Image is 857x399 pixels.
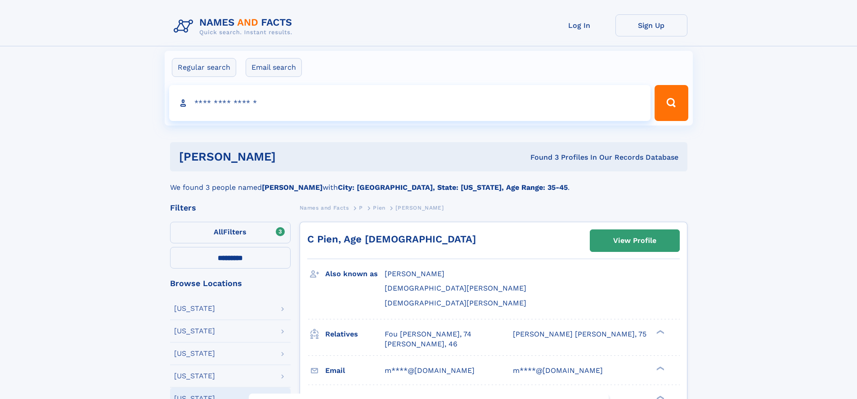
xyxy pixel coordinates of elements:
b: City: [GEOGRAPHIC_DATA], State: [US_STATE], Age Range: 35-45 [338,183,568,192]
div: [US_STATE] [174,372,215,380]
h3: Also known as [325,266,385,282]
div: We found 3 people named with . [170,171,687,193]
span: [DEMOGRAPHIC_DATA][PERSON_NAME] [385,284,526,292]
label: Email search [246,58,302,77]
div: [US_STATE] [174,350,215,357]
span: P [359,205,363,211]
span: Pien [373,205,385,211]
label: Regular search [172,58,236,77]
h1: [PERSON_NAME] [179,151,403,162]
button: Search Button [655,85,688,121]
div: [US_STATE] [174,327,215,335]
label: Filters [170,222,291,243]
div: Found 3 Profiles In Our Records Database [403,152,678,162]
div: ❯ [654,329,665,335]
b: [PERSON_NAME] [262,183,323,192]
img: Logo Names and Facts [170,14,300,39]
a: View Profile [590,230,679,251]
span: [PERSON_NAME] [385,269,444,278]
span: [PERSON_NAME] [395,205,444,211]
input: search input [169,85,651,121]
div: [US_STATE] [174,305,215,312]
a: Pien [373,202,385,213]
a: [PERSON_NAME] [PERSON_NAME], 75 [513,329,646,339]
a: P [359,202,363,213]
div: Filters [170,204,291,212]
a: Fou [PERSON_NAME], 74 [385,329,471,339]
span: [DEMOGRAPHIC_DATA][PERSON_NAME] [385,299,526,307]
div: Browse Locations [170,279,291,287]
a: Names and Facts [300,202,349,213]
a: Sign Up [615,14,687,36]
a: C Pien, Age [DEMOGRAPHIC_DATA] [307,233,476,245]
div: ❯ [654,365,665,371]
a: Log In [543,14,615,36]
div: View Profile [613,230,656,251]
h3: Relatives [325,327,385,342]
span: All [214,228,223,236]
h3: Email [325,363,385,378]
a: [PERSON_NAME], 46 [385,339,458,349]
